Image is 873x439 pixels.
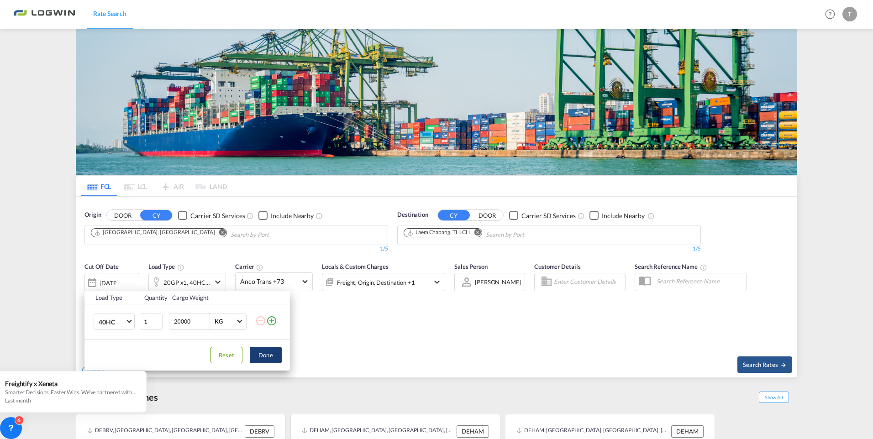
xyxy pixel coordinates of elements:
md-select: Choose: 40HC [94,314,135,330]
span: 40HC [99,318,125,327]
div: Cargo Weight [172,293,250,302]
button: Reset [210,347,242,363]
md-icon: icon-minus-circle-outline [255,315,266,326]
div: KG [215,318,223,325]
th: Quantity [139,291,167,304]
th: Load Type [84,291,139,304]
input: Enter Weight [173,314,210,329]
md-icon: icon-plus-circle-outline [266,315,277,326]
button: Done [250,347,282,363]
input: Qty [140,314,163,330]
